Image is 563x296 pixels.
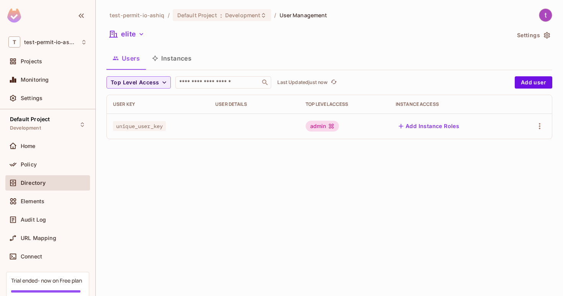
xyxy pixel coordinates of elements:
[21,235,56,241] span: URL Mapping
[396,120,462,132] button: Add Instance Roles
[110,12,165,19] span: the active workspace
[21,58,42,64] span: Projects
[10,116,50,122] span: Default Project
[21,77,49,83] span: Monitoring
[225,12,260,19] span: Development
[329,78,338,87] button: refresh
[111,78,159,87] span: Top Level Access
[21,217,46,223] span: Audit Log
[539,9,552,21] img: teccas ekart
[215,101,293,107] div: User Details
[277,79,327,86] p: Last Updated just now
[24,39,77,45] span: Workspace: test-permit-io-ashiq
[274,12,276,19] li: /
[306,121,339,132] div: admin
[514,29,552,41] button: Settings
[21,180,46,186] span: Directory
[331,79,337,86] span: refresh
[21,95,43,101] span: Settings
[7,8,21,23] img: SReyMgAAAABJRU5ErkJggg==
[220,12,223,18] span: :
[21,161,37,168] span: Policy
[280,12,327,19] span: User Management
[396,101,507,107] div: Instance Access
[113,101,203,107] div: User Key
[21,198,44,204] span: Elements
[21,143,36,149] span: Home
[168,12,170,19] li: /
[106,28,147,40] button: elite
[10,125,41,131] span: Development
[146,49,198,68] button: Instances
[21,253,42,260] span: Connect
[515,76,552,89] button: Add user
[8,36,20,48] span: T
[327,78,338,87] span: Click to refresh data
[177,12,217,19] span: Default Project
[106,76,171,89] button: Top Level Access
[11,277,82,284] div: Trial ended- now on Free plan
[306,101,383,107] div: Top Level Access
[113,121,166,131] span: unique_user_key
[106,49,146,68] button: Users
